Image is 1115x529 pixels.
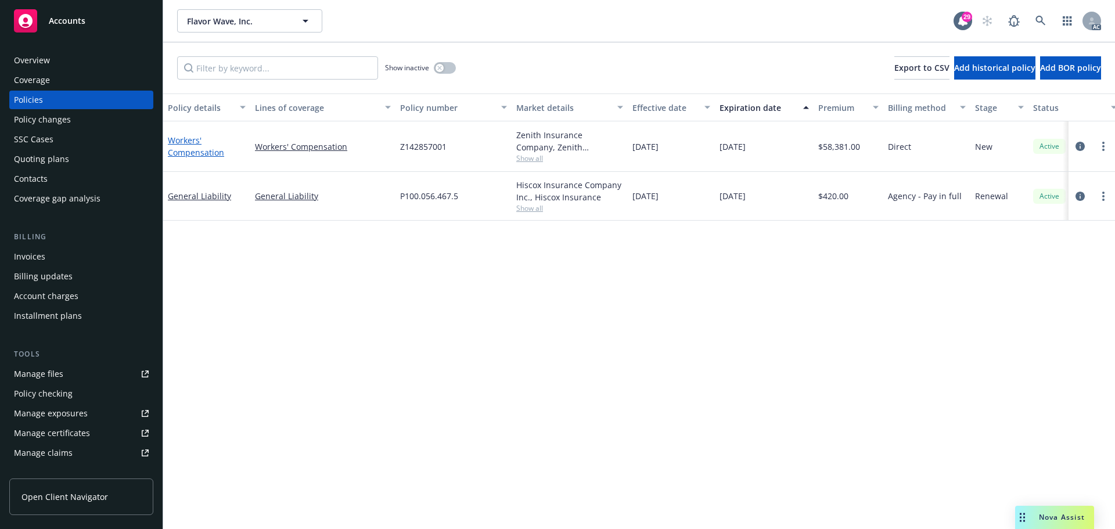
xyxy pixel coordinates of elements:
a: Start snowing [976,9,999,33]
input: Filter by keyword... [177,56,378,80]
a: Overview [9,51,153,70]
button: Effective date [628,93,715,121]
span: Add historical policy [954,62,1035,73]
a: Quoting plans [9,150,153,168]
a: Policy checking [9,384,153,403]
span: [DATE] [632,190,659,202]
a: more [1096,139,1110,153]
span: Add BOR policy [1040,62,1101,73]
a: Manage certificates [9,424,153,442]
div: Expiration date [720,102,796,114]
button: Nova Assist [1015,506,1094,529]
div: Policy number [400,102,494,114]
a: Accounts [9,5,153,37]
div: Installment plans [14,307,82,325]
div: Tools [9,348,153,360]
span: Active [1038,191,1061,201]
div: SSC Cases [14,130,53,149]
div: Policy checking [14,384,73,403]
div: Manage certificates [14,424,90,442]
span: Open Client Navigator [21,491,108,503]
span: P100.056.467.5 [400,190,458,202]
button: Flavor Wave, Inc. [177,9,322,33]
span: [DATE] [720,141,746,153]
div: Overview [14,51,50,70]
button: Policy details [163,93,250,121]
span: Z142857001 [400,141,447,153]
div: Policy details [168,102,233,114]
button: Lines of coverage [250,93,395,121]
a: General Liability [255,190,391,202]
span: New [975,141,992,153]
div: Billing updates [14,267,73,286]
button: Stage [970,93,1028,121]
button: Add historical policy [954,56,1035,80]
div: Lines of coverage [255,102,378,114]
div: Coverage [14,71,50,89]
span: Show all [516,203,623,213]
a: Workers' Compensation [168,135,224,158]
div: Contacts [14,170,48,188]
span: Export to CSV [894,62,949,73]
span: $420.00 [818,190,848,202]
button: Add BOR policy [1040,56,1101,80]
div: Zenith Insurance Company, Zenith ([GEOGRAPHIC_DATA]) [516,129,623,153]
a: Report a Bug [1002,9,1026,33]
div: Coverage gap analysis [14,189,100,208]
div: Market details [516,102,610,114]
button: Expiration date [715,93,814,121]
div: Manage exposures [14,404,88,423]
button: Market details [512,93,628,121]
div: Policy changes [14,110,71,129]
a: Coverage gap analysis [9,189,153,208]
a: Workers' Compensation [255,141,391,153]
button: Export to CSV [894,56,949,80]
a: General Liability [168,190,231,201]
span: [DATE] [720,190,746,202]
span: Direct [888,141,911,153]
div: Hiscox Insurance Company Inc., Hiscox Insurance [516,179,623,203]
a: Billing updates [9,267,153,286]
a: Manage claims [9,444,153,462]
span: Accounts [49,16,85,26]
a: Account charges [9,287,153,305]
div: Account charges [14,287,78,305]
a: circleInformation [1073,139,1087,153]
span: Agency - Pay in full [888,190,962,202]
a: SSC Cases [9,130,153,149]
div: 29 [962,12,972,22]
div: Status [1033,102,1104,114]
div: Stage [975,102,1011,114]
a: Manage BORs [9,463,153,482]
div: Premium [818,102,866,114]
div: Policies [14,91,43,109]
div: Billing [9,231,153,243]
span: $58,381.00 [818,141,860,153]
button: Billing method [883,93,970,121]
div: Manage BORs [14,463,69,482]
a: Policies [9,91,153,109]
div: Effective date [632,102,697,114]
div: Drag to move [1015,506,1030,529]
span: Active [1038,141,1061,152]
span: Show all [516,153,623,163]
a: Invoices [9,247,153,266]
div: Manage claims [14,444,73,462]
a: Switch app [1056,9,1079,33]
span: Nova Assist [1039,512,1085,522]
button: Policy number [395,93,512,121]
span: Flavor Wave, Inc. [187,15,287,27]
a: Manage exposures [9,404,153,423]
div: Quoting plans [14,150,69,168]
button: Premium [814,93,883,121]
div: Billing method [888,102,953,114]
a: Search [1029,9,1052,33]
a: Installment plans [9,307,153,325]
a: Policy changes [9,110,153,129]
span: [DATE] [632,141,659,153]
a: Manage files [9,365,153,383]
div: Manage files [14,365,63,383]
a: more [1096,189,1110,203]
a: circleInformation [1073,189,1087,203]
